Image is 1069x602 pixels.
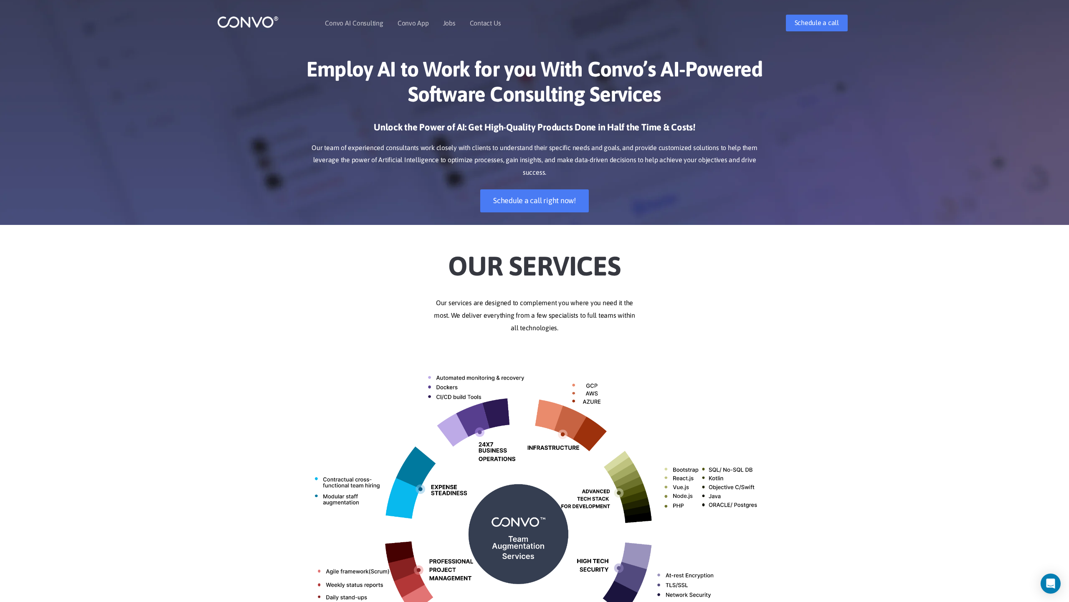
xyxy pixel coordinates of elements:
a: Schedule a call right now! [480,189,589,212]
h1: Employ AI to Work for you With Convo’s AI-Powered Software Consulting Services [303,56,766,113]
a: Jobs [443,20,456,26]
a: Convo App [398,20,429,26]
div: Open Intercom Messenger [1041,574,1061,594]
h2: Our Services [303,237,766,284]
p: Our services are designed to complement you where you need it the most. We deliver everything fro... [303,297,766,334]
img: logo_1.png [217,15,279,28]
p: Our team of experienced consultants work closely with clients to understand their specific needs ... [303,142,766,179]
a: Convo AI Consulting [325,20,383,26]
h3: Unlock the Power of AI: Get High-Quality Products Done in Half the Time & Costs! [303,121,766,140]
a: Contact Us [470,20,501,26]
a: Schedule a call [786,15,848,31]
